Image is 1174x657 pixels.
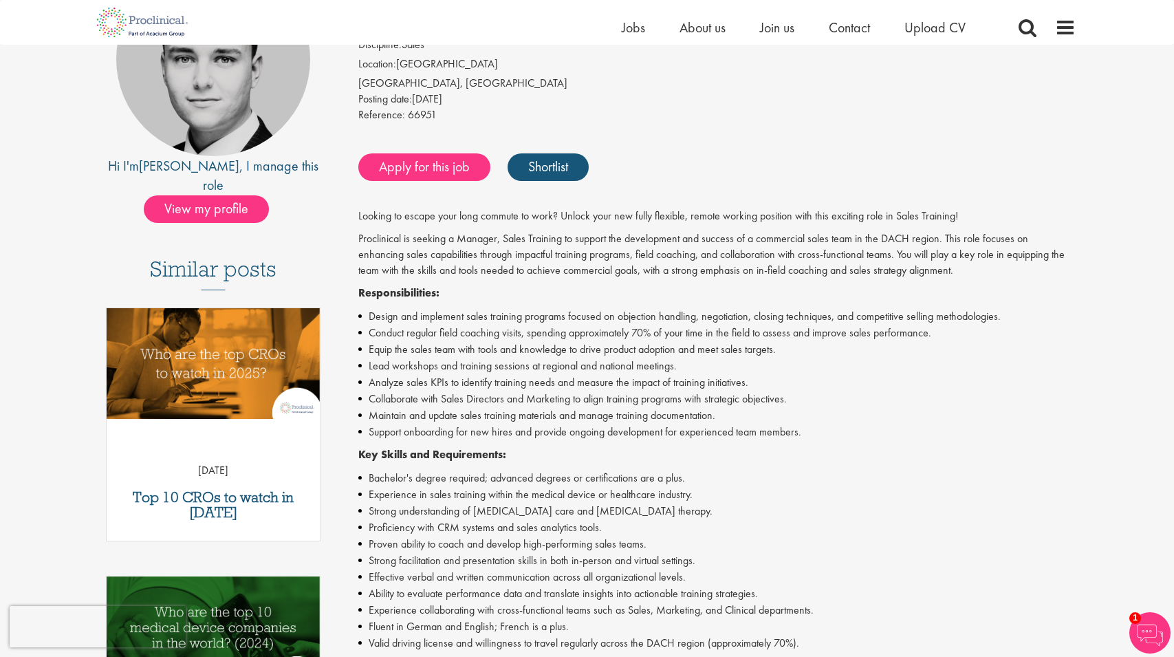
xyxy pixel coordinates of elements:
li: Fluent in German and English; French is a plus. [358,618,1076,635]
a: About us [680,19,726,36]
li: Proven ability to coach and develop high-performing sales teams. [358,536,1076,552]
a: Top 10 CROs to watch in [DATE] [113,490,314,520]
a: Join us [760,19,794,36]
li: Sales [358,37,1076,56]
img: Top 10 CROs 2025 | Proclinical [107,308,320,419]
li: Bachelor's degree required; advanced degrees or certifications are a plus. [358,470,1076,486]
li: Strong understanding of [MEDICAL_DATA] care and [MEDICAL_DATA] therapy. [358,503,1076,519]
li: Proficiency with CRM systems and sales analytics tools. [358,519,1076,536]
a: Upload CV [904,19,966,36]
iframe: reCAPTCHA [10,606,186,647]
a: Contact [829,19,870,36]
a: Jobs [622,19,645,36]
label: Discipline: [358,37,402,53]
h3: Similar posts [150,257,276,290]
li: Experience collaborating with cross-functional teams such as Sales, Marketing, and Clinical depar... [358,602,1076,618]
a: Link to a post [107,308,320,430]
label: Reference: [358,107,405,123]
li: Effective verbal and written communication across all organizational levels. [358,569,1076,585]
li: Conduct regular field coaching visits, spending approximately 70% of your time in the field to as... [358,325,1076,341]
li: Ability to evaluate performance data and translate insights into actionable training strategies. [358,585,1076,602]
li: Strong facilitation and presentation skills in both in-person and virtual settings. [358,552,1076,569]
span: 66951 [408,107,437,122]
div: [GEOGRAPHIC_DATA], [GEOGRAPHIC_DATA] [358,76,1076,91]
a: [PERSON_NAME] [139,157,239,175]
strong: Responsibilities: [358,286,439,300]
span: 1 [1129,612,1141,624]
span: Posting date: [358,91,412,106]
p: Proclinical is seeking a Manager, Sales Training to support the development and success of a comm... [358,231,1076,279]
div: Hi I'm , I manage this role [99,156,328,195]
li: Design and implement sales training programs focused on objection handling, negotiation, closing ... [358,308,1076,325]
a: View my profile [144,198,283,216]
li: Support onboarding for new hires and provide ongoing development for experienced team members. [358,424,1076,440]
li: Collaborate with Sales Directors and Marketing to align training programs with strategic objectives. [358,391,1076,407]
p: [DATE] [107,463,320,479]
p: Looking to escape your long commute to work? Unlock your new fully flexible, remote working posit... [358,208,1076,224]
span: View my profile [144,195,269,223]
li: Equip the sales team with tools and knowledge to drive product adoption and meet sales targets. [358,341,1076,358]
label: Location: [358,56,396,72]
li: Experience in sales training within the medical device or healthcare industry. [358,486,1076,503]
li: Maintain and update sales training materials and manage training documentation. [358,407,1076,424]
img: Chatbot [1129,612,1171,654]
li: [GEOGRAPHIC_DATA] [358,56,1076,76]
a: Apply for this job [358,153,490,181]
li: Lead workshops and training sessions at regional and national meetings. [358,358,1076,374]
li: Analyze sales KPIs to identify training needs and measure the impact of training initiatives. [358,374,1076,391]
li: Valid driving license and willingness to travel regularly across the DACH region (approximately 7... [358,635,1076,651]
strong: Key Skills and Requirements: [358,447,506,462]
div: [DATE] [358,91,1076,107]
a: Shortlist [508,153,589,181]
